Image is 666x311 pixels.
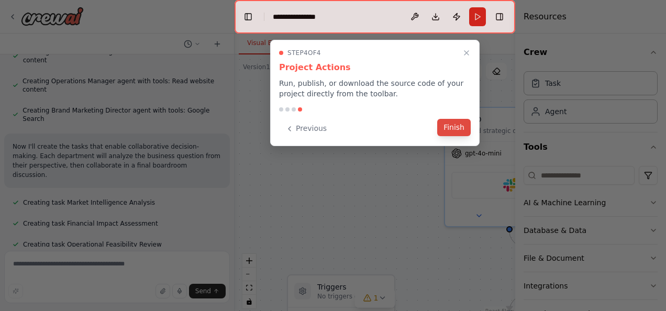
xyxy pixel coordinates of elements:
span: Step 4 of 4 [287,49,321,57]
h3: Project Actions [279,61,471,74]
button: Finish [437,119,471,136]
button: Hide left sidebar [241,9,256,24]
button: Close walkthrough [460,47,473,59]
p: Run, publish, or download the source code of your project directly from the toolbar. [279,78,471,99]
button: Previous [279,120,333,137]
